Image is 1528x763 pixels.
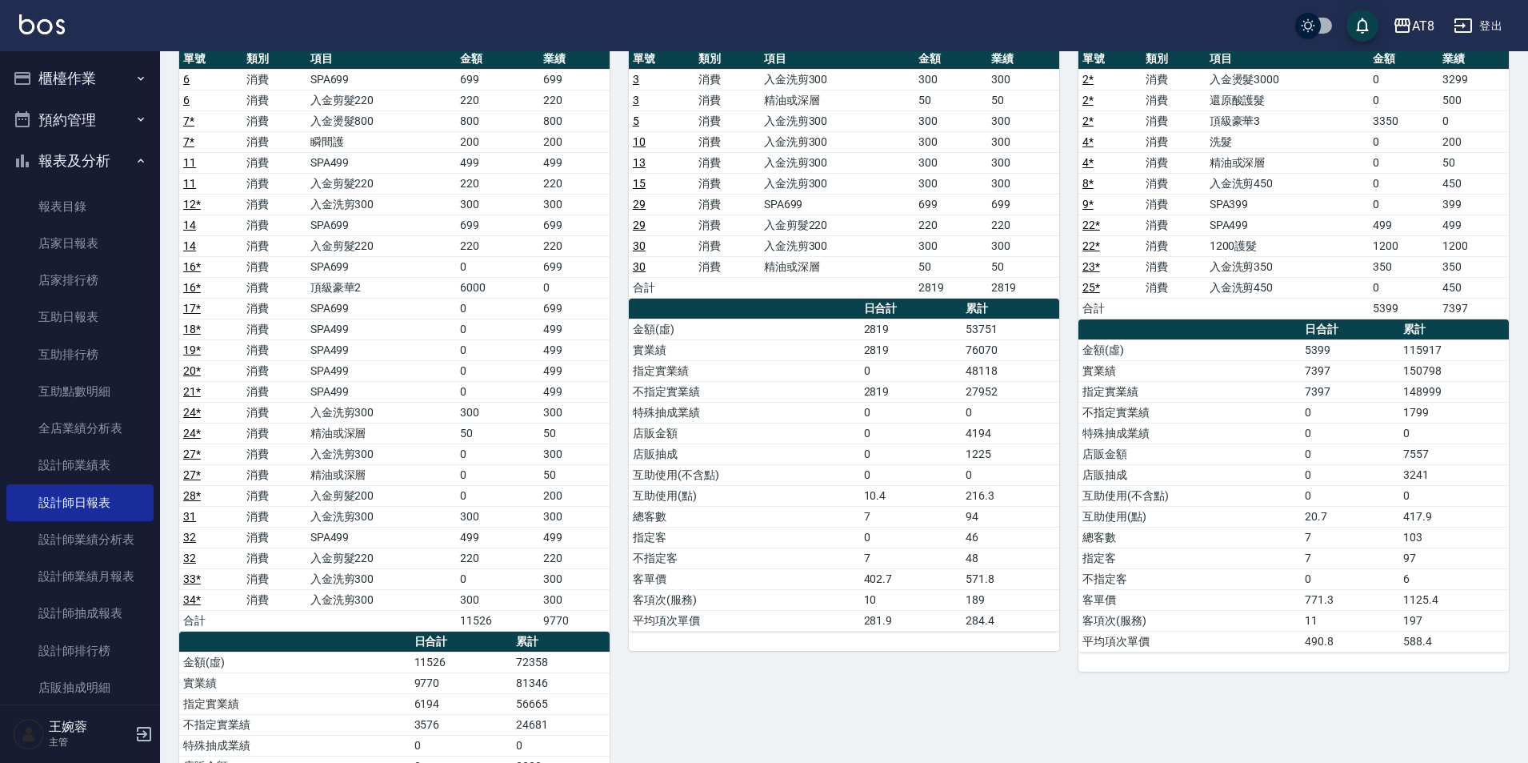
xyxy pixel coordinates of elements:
[694,110,760,131] td: 消費
[539,277,610,298] td: 0
[694,49,760,70] th: 類別
[1369,49,1439,70] th: 金額
[183,510,196,523] a: 31
[1078,485,1301,506] td: 互助使用(不含點)
[1142,90,1205,110] td: 消費
[306,90,457,110] td: 入金剪髮220
[306,360,457,381] td: SPA499
[962,299,1059,319] th: 累計
[860,299,962,319] th: 日合計
[1301,444,1399,464] td: 0
[306,256,457,277] td: SPA699
[456,152,539,173] td: 499
[456,360,539,381] td: 0
[629,277,694,298] td: 合計
[1142,110,1205,131] td: 消費
[987,49,1059,70] th: 業績
[633,239,646,252] a: 30
[633,114,639,127] a: 5
[183,531,196,544] a: 32
[539,110,610,131] td: 800
[860,423,962,444] td: 0
[987,69,1059,90] td: 300
[1206,215,1369,235] td: SPA499
[633,156,646,169] a: 13
[629,360,860,381] td: 指定實業績
[1438,110,1509,131] td: 0
[962,360,1059,381] td: 48118
[633,260,646,273] a: 30
[914,215,986,235] td: 220
[306,49,457,70] th: 項目
[860,339,962,360] td: 2819
[242,464,306,485] td: 消費
[242,90,306,110] td: 消費
[13,718,45,750] img: Person
[629,299,1059,632] table: a dense table
[456,402,539,423] td: 300
[242,256,306,277] td: 消費
[539,215,610,235] td: 699
[962,339,1059,360] td: 76070
[242,506,306,527] td: 消費
[456,319,539,339] td: 0
[1206,69,1369,90] td: 入金燙髮3000
[1206,194,1369,215] td: SPA399
[629,49,1059,299] table: a dense table
[914,69,986,90] td: 300
[962,381,1059,402] td: 27952
[306,319,457,339] td: SPA499
[1447,11,1509,41] button: 登出
[306,339,457,360] td: SPA499
[242,49,306,70] th: 類別
[1142,256,1205,277] td: 消費
[1399,444,1509,464] td: 7557
[6,632,154,669] a: 設計師排行榜
[183,239,196,252] a: 14
[456,277,539,298] td: 6000
[1438,131,1509,152] td: 200
[242,69,306,90] td: 消費
[1399,319,1509,340] th: 累計
[456,49,539,70] th: 金額
[539,423,610,444] td: 50
[6,225,154,262] a: 店家日報表
[962,506,1059,527] td: 94
[306,215,457,235] td: SPA699
[6,336,154,373] a: 互助排行榜
[760,69,915,90] td: 入金洗剪300
[1386,10,1441,42] button: AT8
[6,558,154,595] a: 設計師業績月報表
[1078,444,1301,464] td: 店販金額
[306,173,457,194] td: 入金剪髮220
[1301,381,1399,402] td: 7397
[914,110,986,131] td: 300
[1206,110,1369,131] td: 頂級豪華3
[914,173,986,194] td: 300
[242,110,306,131] td: 消費
[1301,360,1399,381] td: 7397
[306,423,457,444] td: 精油或深層
[633,73,639,86] a: 3
[987,215,1059,235] td: 220
[242,423,306,444] td: 消費
[633,135,646,148] a: 10
[6,299,154,335] a: 互助日報表
[1438,194,1509,215] td: 399
[1438,69,1509,90] td: 3299
[694,173,760,194] td: 消費
[539,256,610,277] td: 699
[962,464,1059,485] td: 0
[242,360,306,381] td: 消費
[306,194,457,215] td: 入金洗剪300
[860,485,962,506] td: 10.4
[694,215,760,235] td: 消費
[242,402,306,423] td: 消費
[760,173,915,194] td: 入金洗剪300
[242,298,306,319] td: 消費
[1142,235,1205,256] td: 消費
[1078,339,1301,360] td: 金額(虛)
[539,485,610,506] td: 200
[456,90,539,110] td: 220
[760,152,915,173] td: 入金洗剪300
